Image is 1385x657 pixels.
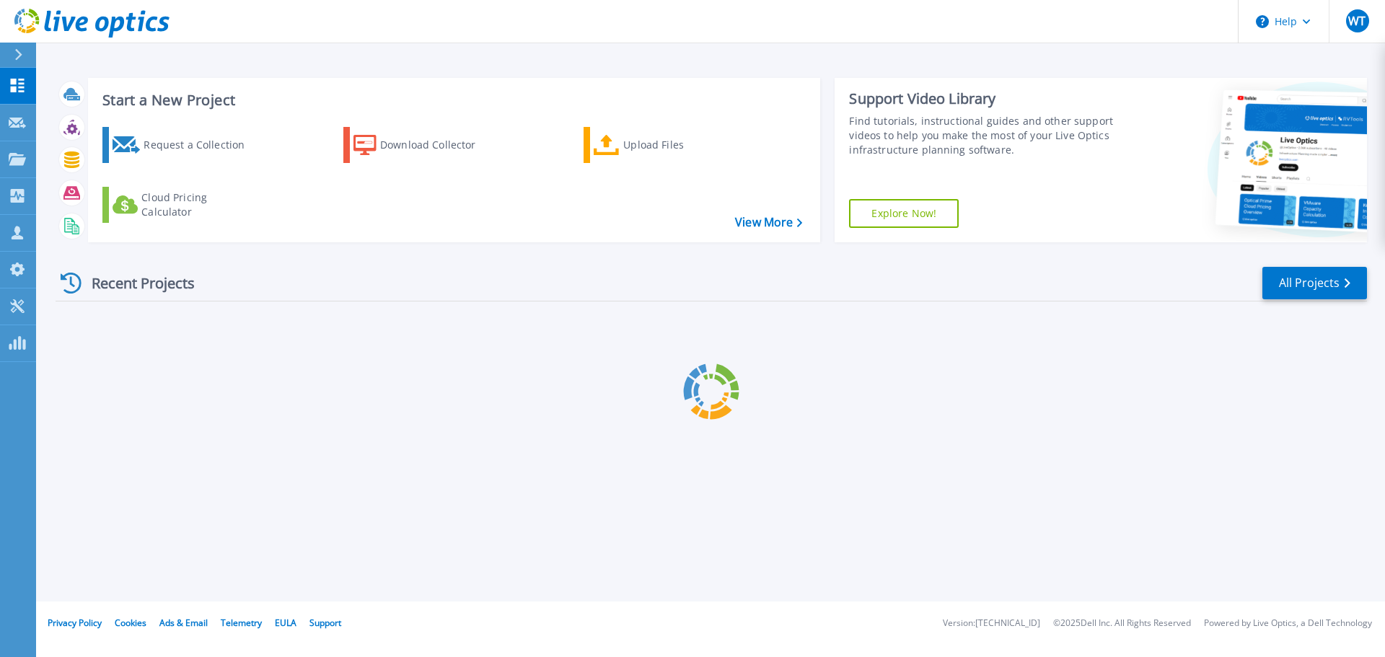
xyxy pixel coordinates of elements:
a: Ads & Email [159,617,208,629]
a: Upload Files [584,127,744,163]
a: View More [735,216,802,229]
div: Request a Collection [144,131,259,159]
li: © 2025 Dell Inc. All Rights Reserved [1053,619,1191,628]
a: Explore Now! [849,199,959,228]
div: Cloud Pricing Calculator [141,190,257,219]
li: Powered by Live Optics, a Dell Technology [1204,619,1372,628]
a: Cookies [115,617,146,629]
li: Version: [TECHNICAL_ID] [943,619,1040,628]
div: Recent Projects [56,265,214,301]
div: Find tutorials, instructional guides and other support videos to help you make the most of your L... [849,114,1120,157]
a: EULA [275,617,296,629]
a: Telemetry [221,617,262,629]
a: All Projects [1262,267,1367,299]
a: Request a Collection [102,127,263,163]
div: Support Video Library [849,89,1120,108]
a: Download Collector [343,127,504,163]
div: Upload Files [623,131,739,159]
h3: Start a New Project [102,92,802,108]
span: WT [1348,15,1366,27]
a: Cloud Pricing Calculator [102,187,263,223]
a: Support [309,617,341,629]
a: Privacy Policy [48,617,102,629]
div: Download Collector [380,131,496,159]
